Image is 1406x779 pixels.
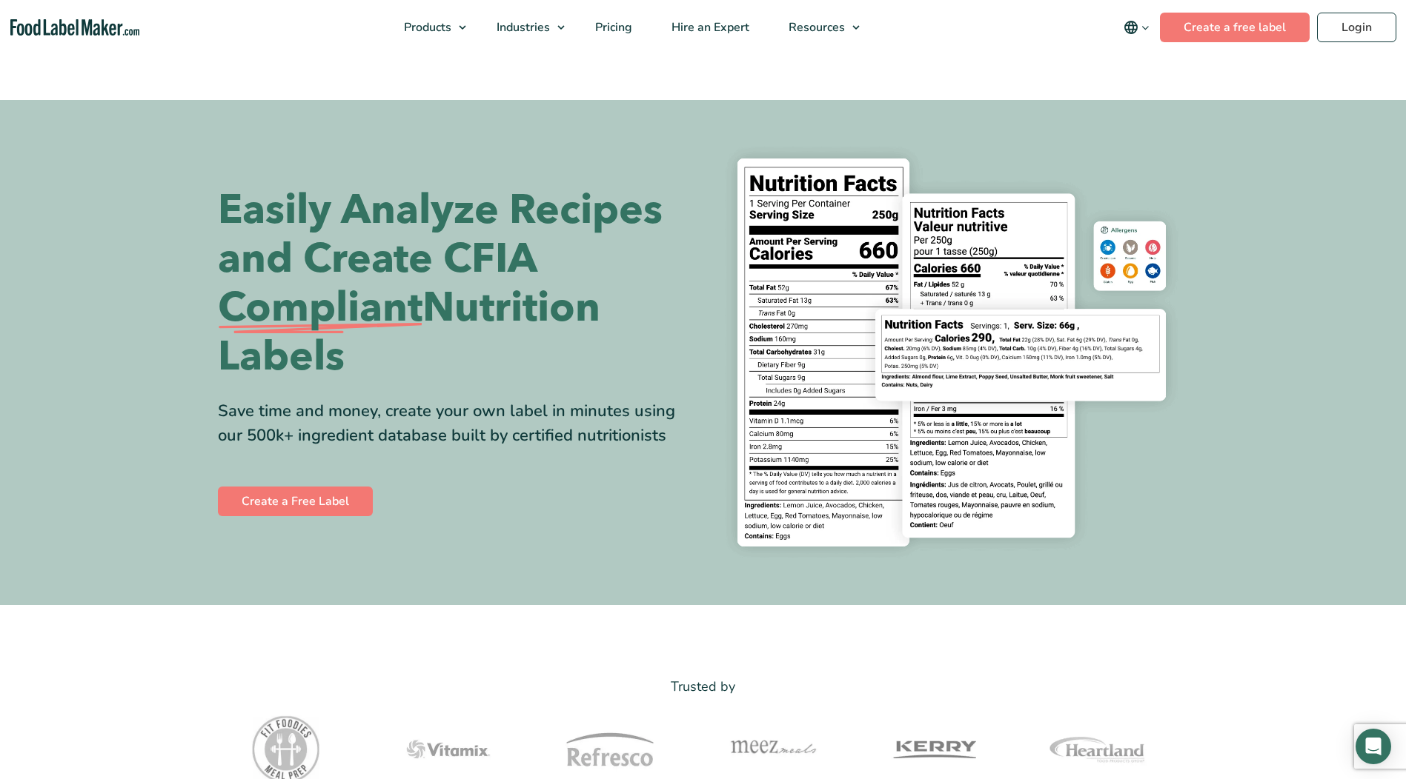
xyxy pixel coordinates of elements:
[218,676,1189,698] p: Trusted by
[218,284,422,332] span: Compliant
[1160,13,1310,42] a: Create a free label
[1356,729,1391,764] div: Open Intercom Messenger
[591,19,634,36] span: Pricing
[399,19,453,36] span: Products
[492,19,551,36] span: Industries
[1317,13,1396,42] a: Login
[218,186,692,381] h1: Easily Analyze Recipes and Create CFIA Nutrition Labels
[218,399,692,448] div: Save time and money, create your own label in minutes using our 500k+ ingredient database built b...
[667,19,751,36] span: Hire an Expert
[218,487,373,516] a: Create a Free Label
[784,19,846,36] span: Resources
